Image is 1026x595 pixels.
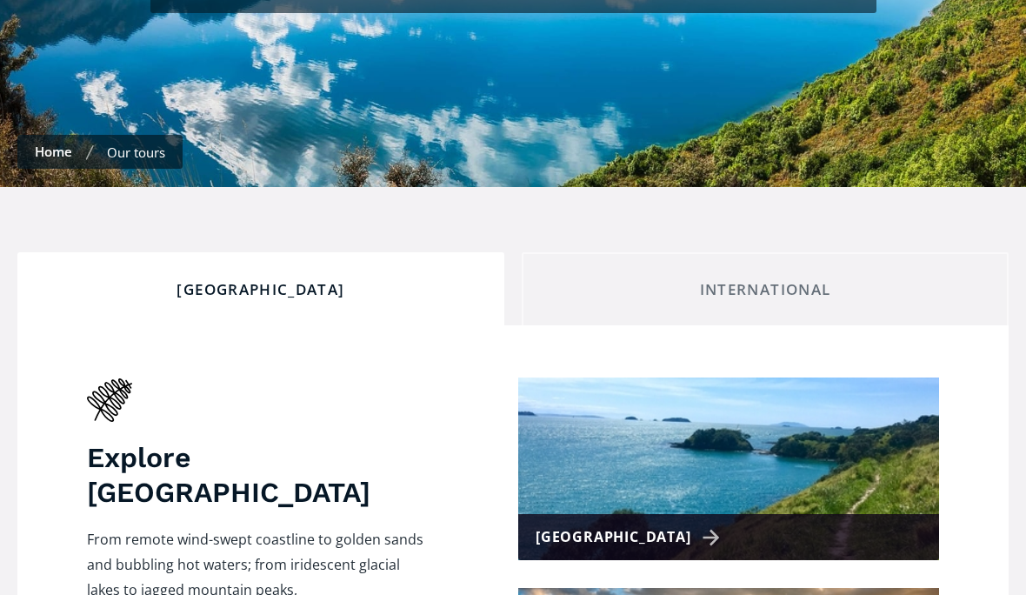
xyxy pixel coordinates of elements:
[35,143,72,160] a: Home
[536,525,726,550] div: [GEOGRAPHIC_DATA]
[536,280,994,299] div: International
[17,135,183,169] nav: breadcrumbs
[518,378,939,560] a: [GEOGRAPHIC_DATA]
[107,144,165,161] div: Our tours
[87,440,431,510] h3: Explore [GEOGRAPHIC_DATA]
[32,280,490,299] div: [GEOGRAPHIC_DATA]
